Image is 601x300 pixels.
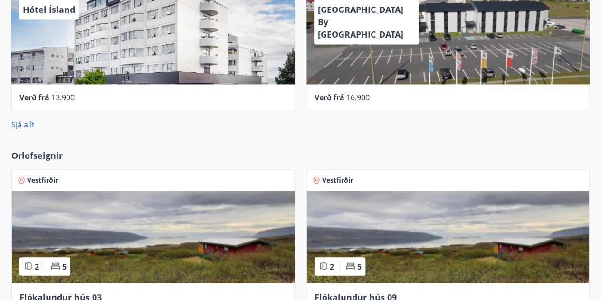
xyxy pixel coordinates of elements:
span: Vestfirðir [27,175,58,185]
span: 5 [357,261,362,271]
span: Orlofseignir [11,149,63,162]
img: Paella dish [307,191,590,283]
span: Verð frá [19,92,49,103]
span: Vestfirðir [322,175,353,185]
span: 13.900 [51,92,75,103]
span: 5 [62,261,67,271]
span: 2 [35,261,39,271]
span: Hótel Ísland [23,4,75,15]
span: Verð frá [315,92,344,103]
a: Sjá allt [11,119,35,130]
span: [GEOGRAPHIC_DATA] By [GEOGRAPHIC_DATA] [318,4,403,40]
img: Paella dish [12,191,295,283]
span: 2 [330,261,334,271]
span: 16.900 [346,92,370,103]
